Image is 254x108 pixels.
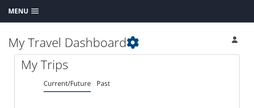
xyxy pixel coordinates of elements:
span: Menu [8,7,28,15]
a: Past [97,79,110,88]
a: Menu [4,4,43,18]
h1: My Trips [21,56,233,73]
a: Current/Future [44,79,91,88]
h1: My Travel Dashboard [8,34,187,51]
